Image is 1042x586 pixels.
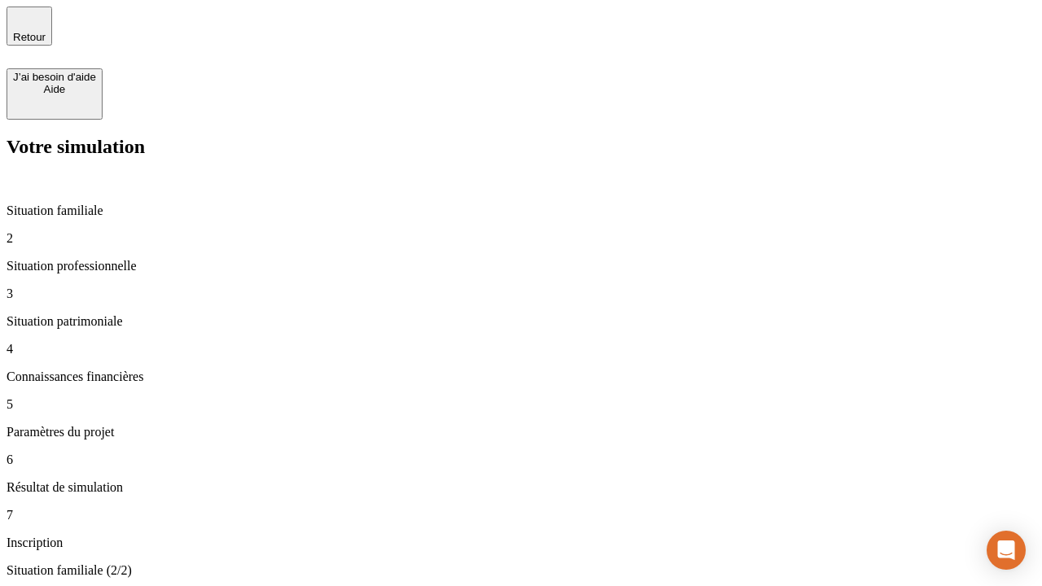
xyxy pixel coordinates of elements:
p: Résultat de simulation [7,480,1035,495]
p: 6 [7,453,1035,467]
h2: Votre simulation [7,136,1035,158]
p: 7 [7,508,1035,523]
div: Aide [13,83,96,95]
button: J’ai besoin d'aideAide [7,68,103,120]
p: Situation familiale (2/2) [7,563,1035,578]
div: J’ai besoin d'aide [13,71,96,83]
p: Paramètres du projet [7,425,1035,439]
p: Situation patrimoniale [7,314,1035,329]
p: 5 [7,397,1035,412]
p: 2 [7,231,1035,246]
span: Retour [13,31,46,43]
p: Inscription [7,536,1035,550]
p: Situation familiale [7,203,1035,218]
p: Connaissances financières [7,370,1035,384]
p: Situation professionnelle [7,259,1035,273]
p: 3 [7,286,1035,301]
button: Retour [7,7,52,46]
div: Open Intercom Messenger [987,531,1026,570]
p: 4 [7,342,1035,356]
